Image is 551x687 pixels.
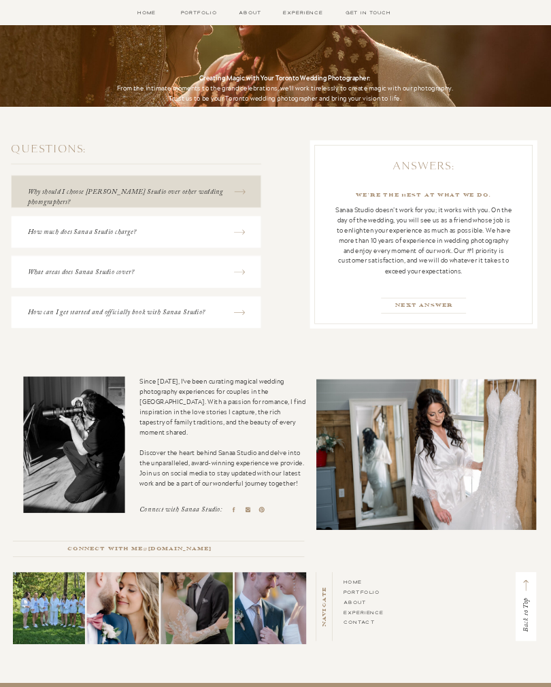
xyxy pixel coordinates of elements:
img: video shared on Thu May 01 2025 | When love looks this good, how can I not press record? From sto... [87,572,159,644]
p: Sanaa Studio doesn’t work for you; it works with you. On the day of the wedding, you will see us ... [335,205,512,278]
a: What areas does Sanaa Studio cover? [28,267,232,277]
a: Experience [281,9,325,16]
a: Portfolio [179,9,219,16]
a: Portfolio [344,588,380,594]
p: Since [DATE], I've been curating magical wedding photography experiences for couples in the [GEOG... [139,376,307,496]
img: video shared on Thu Sep 11 2025 | Candid shots of the bride and bridesmaids laughing, clinking gl... [13,572,85,644]
nav: Connect with me [21,544,258,554]
nav: Navigate [320,572,329,641]
a: About [237,9,263,16]
a: CONTACT [344,619,375,625]
a: Home [132,9,161,16]
a: About [344,599,367,605]
a: Back to Top [521,584,531,632]
a: Home [344,578,362,584]
a: How can I get started and officially book with Sanaa Studio? [28,308,232,318]
h2: We're the best at what we do. [335,190,512,200]
a: @[DOMAIN_NAME] [143,546,211,551]
a: Why should I choose [PERSON_NAME] Studio over other wedding photographers? [28,187,232,197]
img: video shared on Wed Apr 30 2025 | Spring weddings are pure magic—fresh blooms, golden light, and ... [161,572,233,644]
a: Next Answer [369,301,479,311]
h2: Connect with Sanaa Studio: [139,505,227,514]
p: From the intimate moments to the grand celebrations, we'll work tirelessly to create magic with o... [63,73,507,107]
img: video shared on Mon Apr 14 2025 | Not every love story needs a grand stage — some just need cobbl... [235,572,307,644]
b: Creating Magic with Your Toronto Wedding Photographer: [199,73,370,83]
a: How much does Sanaa Studio charge? [28,228,232,237]
h1: Answers: [335,157,512,175]
h1: Questions: [11,140,261,158]
a: EXPERIENCE [344,609,384,615]
a: Get in Touch [343,9,394,16]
